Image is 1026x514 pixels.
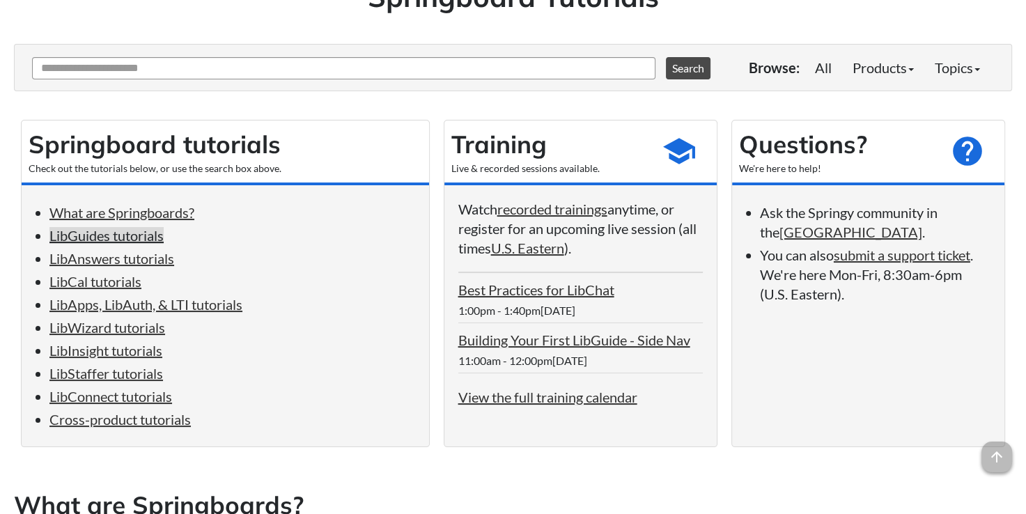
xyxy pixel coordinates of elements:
div: Check out the tutorials below, or use the search box above. [29,162,422,176]
button: Search [666,57,710,79]
a: LibAnswers tutorials [49,250,174,267]
a: Products [842,54,924,81]
div: We're here to help! [739,162,937,176]
p: Watch anytime, or register for an upcoming live session (all times ). [458,199,703,258]
span: arrow_upward [981,442,1012,472]
a: LibInsight tutorials [49,342,162,359]
a: Topics [924,54,990,81]
span: 1:00pm - 1:40pm[DATE] [458,304,575,317]
a: recorded trainings [497,201,607,217]
a: LibWizard tutorials [49,319,165,336]
a: LibConnect tutorials [49,388,172,405]
a: LibApps, LibAuth, & LTI tutorials [49,296,242,313]
a: Building Your First LibGuide - Side Nav [458,332,690,348]
h2: Springboard tutorials [29,127,422,162]
li: You can also . We're here Mon-Fri, 8:30am-6pm (U.S. Eastern). [760,245,990,304]
a: arrow_upward [981,443,1012,460]
a: What are Springboards? [49,204,194,221]
p: Browse: [749,58,800,77]
a: LibGuides tutorials [49,227,164,244]
a: submit a support ticket [834,247,970,263]
a: Cross-product tutorials [49,411,191,428]
a: Best Practices for LibChat [458,281,614,298]
li: Ask the Springy community in the . [760,203,990,242]
div: Live & recorded sessions available. [451,162,649,176]
span: help [950,134,985,169]
a: View the full training calendar [458,389,637,405]
span: 11:00am - 12:00pm[DATE] [458,354,587,367]
h2: Questions? [739,127,937,162]
a: U.S. Eastern [491,240,564,256]
a: [GEOGRAPHIC_DATA] [779,224,922,240]
h2: Training [451,127,649,162]
a: LibCal tutorials [49,273,141,290]
a: LibStaffer tutorials [49,365,163,382]
span: school [662,134,697,169]
a: All [805,54,842,81]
